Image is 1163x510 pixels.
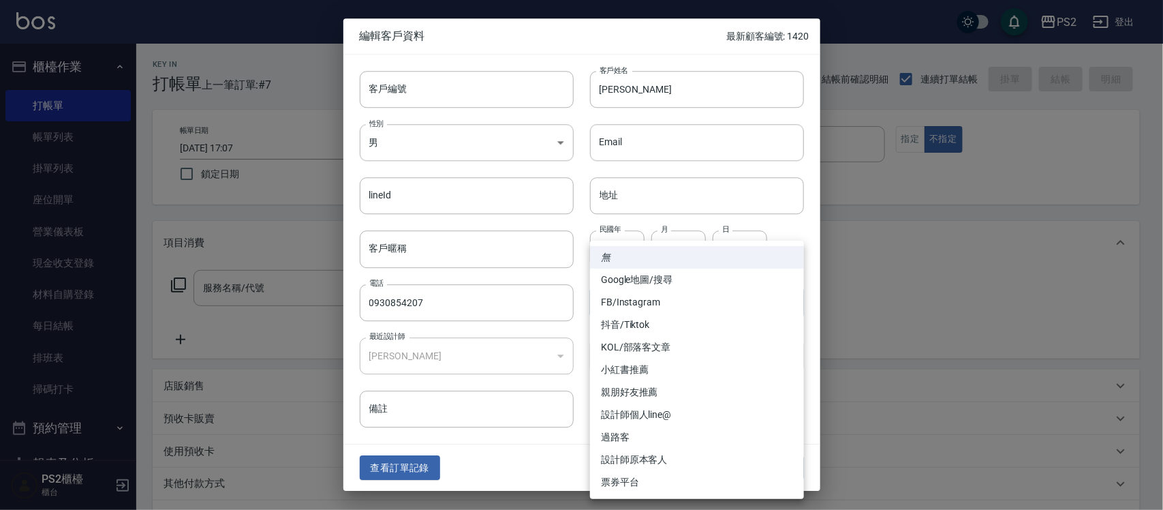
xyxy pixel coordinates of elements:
em: 無 [601,250,610,265]
li: Google地圖/搜尋 [590,269,804,291]
li: 抖音/Tiktok [590,314,804,336]
li: 票券平台 [590,471,804,494]
li: 設計師個人line@ [590,404,804,426]
li: 過路客 [590,426,804,449]
li: KOL/部落客文章 [590,336,804,359]
li: FB/Instagram [590,291,804,314]
li: 親朋好友推薦 [590,381,804,404]
li: 小紅書推薦 [590,359,804,381]
li: 設計師原本客人 [590,449,804,471]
